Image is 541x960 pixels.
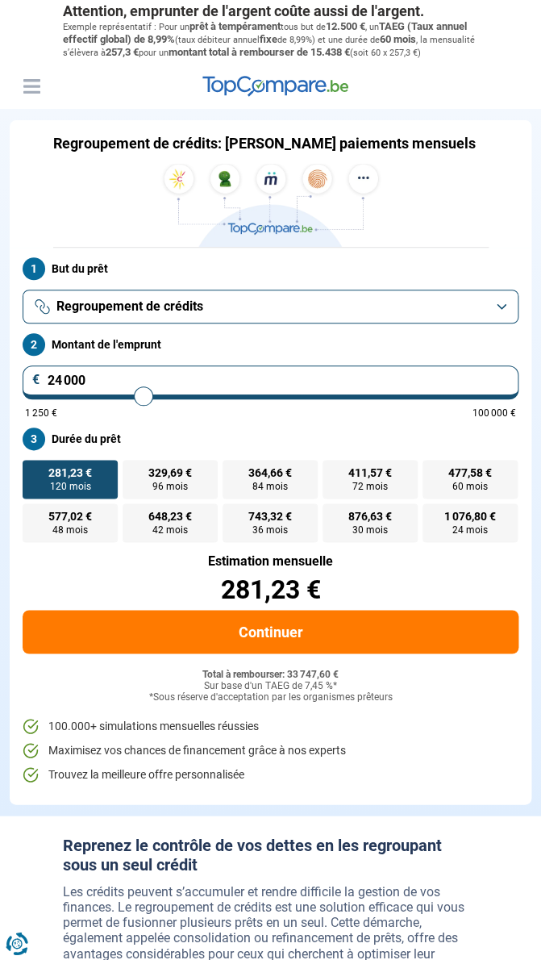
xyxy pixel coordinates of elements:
[63,2,479,20] p: Attention, emprunter de l'argent coûte aussi de l'argent.
[23,610,518,653] button: Continuer
[158,164,384,247] img: TopCompare.be
[23,257,518,280] label: But du prêt
[452,525,488,535] span: 24 mois
[56,298,203,315] span: Regroupement de crédits
[23,576,518,602] div: 281,23 €
[252,525,288,535] span: 36 mois
[53,135,476,152] h1: Regroupement de crédits: [PERSON_NAME] paiements mensuels
[23,691,518,703] div: *Sous réserve d'acceptation par les organismes prêteurs
[63,20,467,45] span: TAEG (Taux annuel effectif global) de 8,99%
[380,33,416,45] span: 60 mois
[25,408,57,418] span: 1 250 €
[148,511,192,522] span: 648,23 €
[448,467,492,478] span: 477,58 €
[23,555,518,568] div: Estimation mensuelle
[260,33,277,45] span: fixe
[63,835,479,874] h2: Reprenez le contrôle de vos dettes en les regroupant sous un seul crédit
[49,482,90,491] span: 120 mois
[202,76,348,97] img: TopCompare
[63,20,479,60] p: Exemple représentatif : Pour un tous but de , un (taux débiteur annuel de 8,99%) et une durée de ...
[352,525,388,535] span: 30 mois
[23,428,518,450] label: Durée du prêt
[23,669,518,680] div: Total à rembourser: 33 747,60 €
[52,525,88,535] span: 48 mois
[248,511,292,522] span: 743,32 €
[48,467,92,478] span: 281,23 €
[348,467,392,478] span: 411,57 €
[352,482,388,491] span: 72 mois
[148,467,192,478] span: 329,69 €
[326,20,365,32] span: 12.500 €
[23,742,518,758] li: Maximisez vos chances de financement grâce à nos experts
[106,46,139,58] span: 257,3 €
[452,482,488,491] span: 60 mois
[23,718,518,734] li: 100.000+ simulations mensuelles réussies
[189,20,281,32] span: prêt à tempérament
[472,408,516,418] span: 100 000 €
[444,511,496,522] span: 1 076,80 €
[23,333,518,356] label: Montant de l'emprunt
[23,290,518,323] button: Regroupement de crédits
[348,511,392,522] span: 876,63 €
[32,374,40,386] span: €
[23,680,518,691] div: Sur base d'un TAEG de 7,45 %*
[23,766,518,783] li: Trouvez la meilleure offre personnalisée
[169,46,350,58] span: montant total à rembourser de 15.438 €
[152,525,188,535] span: 42 mois
[152,482,188,491] span: 96 mois
[252,482,288,491] span: 84 mois
[248,467,292,478] span: 364,66 €
[48,511,92,522] span: 577,02 €
[19,74,44,98] button: Menu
